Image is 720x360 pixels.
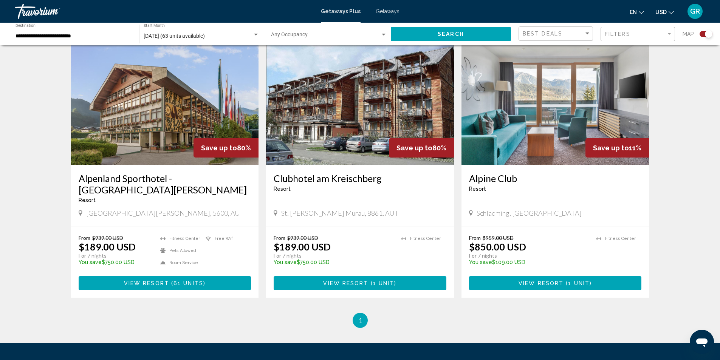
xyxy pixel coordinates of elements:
[287,235,318,241] span: $939.00 USD
[169,248,196,253] span: Pets Allowed
[605,236,636,241] span: Fitness Center
[469,259,492,265] span: You save
[391,27,511,41] button: Search
[274,186,291,192] span: Resort
[477,209,582,217] span: Schladming, [GEOGRAPHIC_DATA]
[323,280,368,286] span: View Resort
[523,31,591,37] mat-select: Sort by
[469,235,481,241] span: From
[79,259,102,265] span: You save
[519,280,564,286] span: View Resort
[194,138,259,158] div: 80%
[655,6,674,17] button: Change currency
[79,259,153,265] p: $750.00 USD
[469,173,642,184] a: Alpine Club
[630,6,644,17] button: Change language
[389,138,454,158] div: 80%
[15,4,313,19] a: Travorium
[274,252,393,259] p: For 7 nights
[568,280,590,286] span: 1 unit
[605,31,630,37] span: Filters
[630,9,637,15] span: en
[274,235,285,241] span: From
[358,316,362,324] span: 1
[593,144,629,152] span: Save up to
[79,252,153,259] p: For 7 nights
[274,173,446,184] a: Clubhotel am Kreischberg
[601,26,675,42] button: Filter
[92,235,123,241] span: $939.00 USD
[683,29,694,39] span: Map
[173,280,203,286] span: 61 units
[79,276,251,290] button: View Resort(61 units)
[469,259,589,265] p: $109.00 USD
[169,260,198,265] span: Room Service
[274,259,297,265] span: You save
[71,44,259,165] img: ii_alr1.jpg
[274,276,446,290] button: View Resort(1 unit)
[655,9,667,15] span: USD
[274,259,393,265] p: $750.00 USD
[281,209,399,217] span: St. [PERSON_NAME] Murau, 8861, AUT
[469,252,589,259] p: For 7 nights
[79,173,251,195] a: Alpenland Sporthotel - [GEOGRAPHIC_DATA][PERSON_NAME]
[585,138,649,158] div: 11%
[373,280,395,286] span: 1 unit
[564,280,592,286] span: ( )
[144,33,205,39] span: [DATE] (63 units available)
[71,313,649,328] ul: Pagination
[266,44,454,165] img: ii_kre1.jpg
[274,241,331,252] p: $189.00 USD
[690,8,700,15] span: GR
[461,44,649,165] img: 1920I01X.jpg
[124,280,169,286] span: View Resort
[438,31,464,37] span: Search
[469,241,526,252] p: $850.00 USD
[483,235,514,241] span: $959.00 USD
[169,236,200,241] span: Fitness Center
[690,330,714,354] iframe: Кнопка запуска окна обмена сообщениями
[685,3,705,19] button: User Menu
[86,209,244,217] span: [GEOGRAPHIC_DATA][PERSON_NAME], 5600, AUT
[215,236,234,241] span: Free Wifi
[201,144,237,152] span: Save up to
[369,280,397,286] span: ( )
[523,31,562,37] span: Best Deals
[396,144,432,152] span: Save up to
[469,276,642,290] button: View Resort(1 unit)
[79,235,90,241] span: From
[321,8,361,14] a: Getaways Plus
[410,236,441,241] span: Fitness Center
[79,241,136,252] p: $189.00 USD
[469,186,486,192] span: Resort
[79,197,96,203] span: Resort
[376,8,399,14] a: Getaways
[169,280,206,286] span: ( )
